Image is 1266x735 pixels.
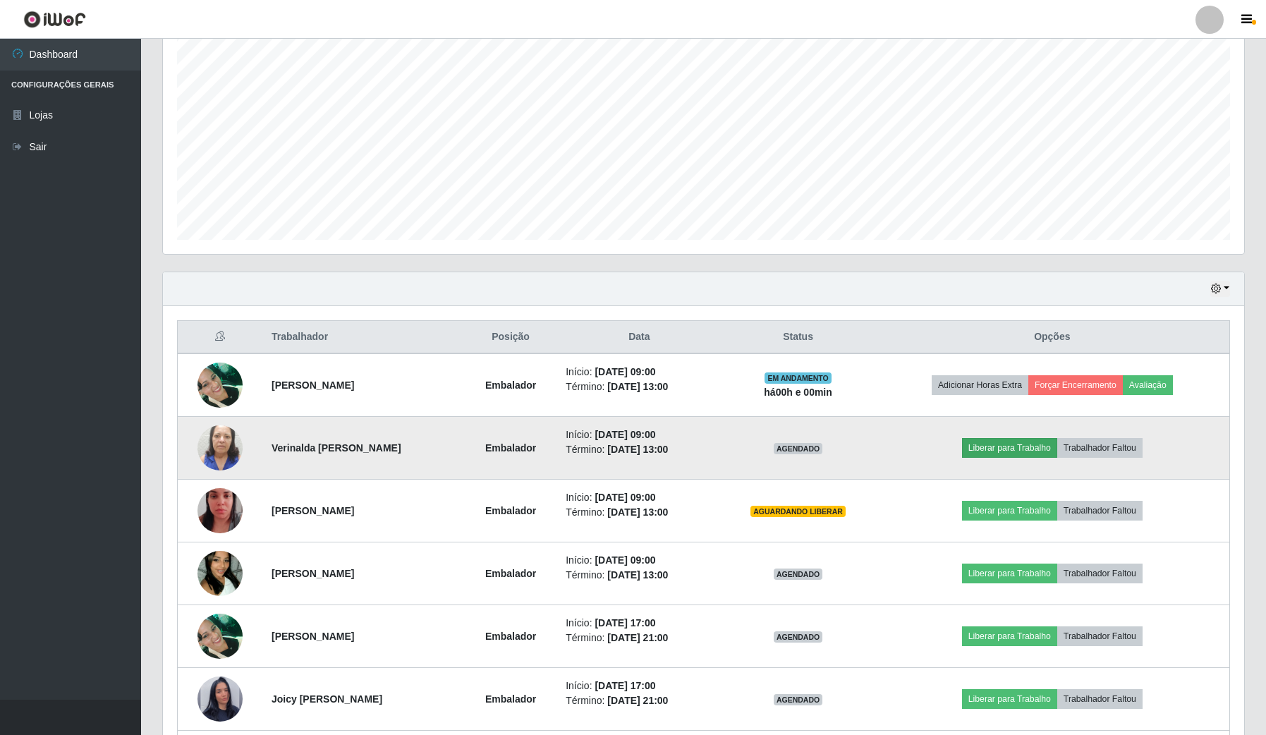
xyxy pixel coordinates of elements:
button: Liberar para Trabalho [962,438,1057,458]
strong: Embalador [485,505,536,516]
time: [DATE] 13:00 [607,444,668,455]
time: [DATE] 13:00 [607,381,668,392]
th: Status [721,321,875,354]
li: Término: [566,568,712,583]
li: Início: [566,427,712,442]
time: [DATE] 13:00 [607,506,668,518]
li: Início: [566,365,712,379]
button: Avaliação [1123,375,1173,395]
button: Trabalhador Faltou [1057,438,1143,458]
time: [DATE] 17:00 [595,680,655,691]
img: 1704083137947.jpeg [197,355,243,415]
button: Forçar Encerramento [1028,375,1123,395]
strong: há 00 h e 00 min [764,387,832,398]
img: 1740589497941.jpeg [197,470,243,551]
strong: [PERSON_NAME] [272,505,354,516]
time: [DATE] 17:00 [595,617,655,628]
span: AGENDADO [774,569,823,580]
strong: [PERSON_NAME] [272,631,354,642]
strong: [PERSON_NAME] [272,379,354,391]
button: Liberar para Trabalho [962,501,1057,521]
li: Início: [566,553,712,568]
li: Término: [566,442,712,457]
li: Término: [566,505,712,520]
th: Trabalhador [263,321,464,354]
img: CoreUI Logo [23,11,86,28]
li: Término: [566,379,712,394]
span: AGENDADO [774,694,823,705]
button: Liberar para Trabalho [962,626,1057,646]
li: Término: [566,693,712,708]
time: [DATE] 13:00 [607,569,668,581]
span: EM ANDAMENTO [765,372,832,384]
time: [DATE] 21:00 [607,632,668,643]
button: Trabalhador Faltou [1057,501,1143,521]
button: Trabalhador Faltou [1057,689,1143,709]
span: AGUARDANDO LIBERAR [750,506,846,517]
img: 1728324895552.jpeg [197,408,243,488]
strong: Embalador [485,379,536,391]
time: [DATE] 09:00 [595,492,655,503]
strong: Embalador [485,693,536,705]
strong: Verinalda [PERSON_NAME] [272,442,401,454]
img: 1743267805927.jpeg [197,533,243,614]
img: 1704083137947.jpeg [197,606,243,666]
th: Opções [875,321,1230,354]
time: [DATE] 09:00 [595,554,655,566]
button: Trabalhador Faltou [1057,626,1143,646]
button: Adicionar Horas Extra [932,375,1028,395]
li: Término: [566,631,712,645]
span: AGENDADO [774,443,823,454]
strong: Embalador [485,442,536,454]
strong: Embalador [485,568,536,579]
button: Trabalhador Faltou [1057,564,1143,583]
strong: Joicy [PERSON_NAME] [272,693,382,705]
button: Liberar para Trabalho [962,564,1057,583]
button: Liberar para Trabalho [962,689,1057,709]
li: Início: [566,679,712,693]
li: Início: [566,490,712,505]
th: Posição [464,321,557,354]
time: [DATE] 21:00 [607,695,668,706]
strong: [PERSON_NAME] [272,568,354,579]
time: [DATE] 09:00 [595,366,655,377]
th: Data [557,321,721,354]
strong: Embalador [485,631,536,642]
li: Início: [566,616,712,631]
time: [DATE] 09:00 [595,429,655,440]
span: AGENDADO [774,631,823,643]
